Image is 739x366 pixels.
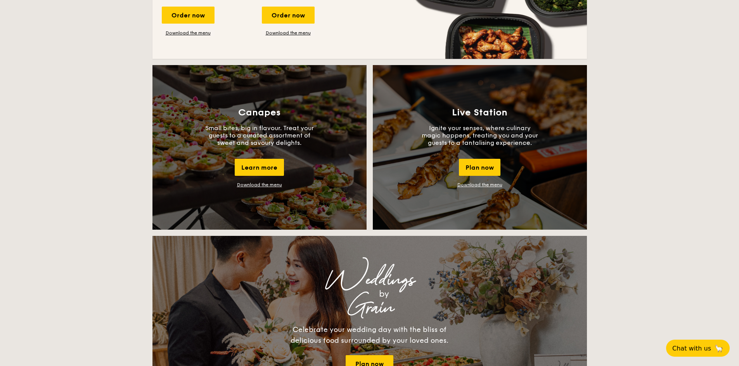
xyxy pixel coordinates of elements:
div: Celebrate your wedding day with the bliss of delicious food surrounded by your loved ones. [282,324,457,346]
div: Order now [262,7,315,24]
a: Download the menu [237,182,282,187]
a: Download the menu [457,182,502,187]
div: by [249,287,519,301]
div: Order now [162,7,215,24]
h3: Canapes [238,107,280,118]
h3: Live Station [452,107,507,118]
button: Chat with us🦙 [666,340,730,357]
div: Plan now [459,159,500,176]
p: Ignite your senses, where culinary magic happens, treating you and your guests to a tantalising e... [422,124,538,146]
a: Download the menu [162,30,215,36]
div: Grain [221,301,519,315]
a: Download the menu [262,30,315,36]
div: Learn more [235,159,284,176]
div: Weddings [221,273,519,287]
span: 🦙 [714,344,723,353]
span: Chat with us [672,345,711,352]
p: Small bites, big in flavour. Treat your guests to a curated assortment of sweet and savoury delig... [201,124,318,146]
